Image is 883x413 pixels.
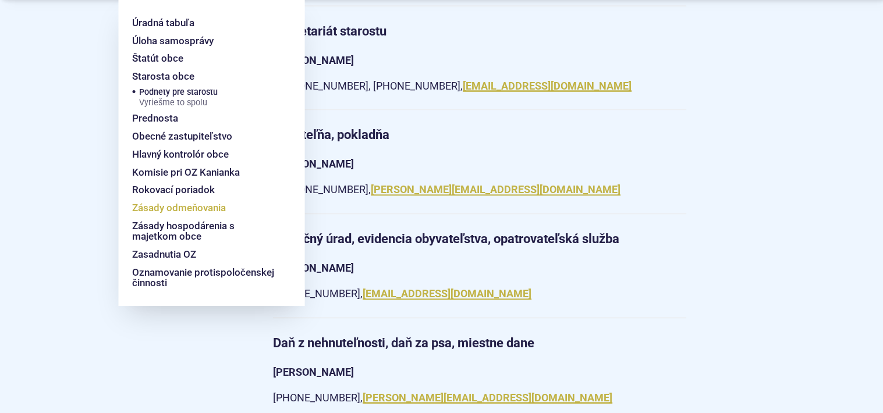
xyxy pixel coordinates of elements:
[273,262,354,274] strong: [PERSON_NAME]
[132,32,214,50] span: Úloha samosprávy
[273,285,686,303] p: [PHONE_NUMBER],
[139,98,218,108] span: Vyriešme to spolu
[363,391,612,404] a: [PERSON_NAME][EMAIL_ADDRESS][DOMAIN_NAME]
[132,163,276,181] a: Komisie pri OZ Kanianka
[132,245,196,264] span: Zasadnutia OZ
[132,14,194,32] span: Úradná tabuľa
[132,67,276,86] a: Starosta obce
[273,158,354,170] strong: [PERSON_NAME]
[132,127,232,145] span: Obecné zastupiteľstvo
[132,163,240,181] span: Komisie pri OZ Kanianka
[132,181,215,199] span: Rokovací poriadok
[132,49,276,67] a: Štatút obce
[132,217,276,245] a: Zásady hospodárenia s majetkom obce
[132,199,226,217] span: Zásady odmeňovania
[139,86,276,110] a: Podnety pre starostuVyriešme to spolu
[132,109,276,127] a: Prednosta
[273,366,354,378] strong: [PERSON_NAME]
[132,127,276,145] a: Obecné zastupiteľstvo
[132,67,194,86] span: Starosta obce
[132,14,276,32] a: Úradná tabuľa
[273,389,686,407] p: [PHONE_NUMBER],
[273,77,686,95] p: + [PHONE_NUMBER], [PHONE_NUMBER],
[132,245,276,264] a: Zasadnutia OZ
[139,86,218,110] span: Podnety pre starostu
[132,199,276,217] a: Zásady odmeňovania
[132,49,183,67] span: Štatút obce
[371,183,620,195] a: [PERSON_NAME][EMAIL_ADDRESS][DOMAIN_NAME]
[273,24,386,38] strong: Sekretariát starostu
[273,181,686,199] p: + [PHONE_NUMBER],
[132,145,276,163] a: Hlavný kontrolór obce
[132,181,276,199] a: Rokovací poriadok
[132,264,276,292] a: Oznamovanie protispoločenskej činnosti
[273,336,534,350] strong: Daň z nehnuteľnosti, daň za psa, miestne dane
[463,80,632,92] a: [EMAIL_ADDRESS][DOMAIN_NAME]
[132,32,276,50] a: Úloha samosprávy
[363,287,531,300] a: [EMAIL_ADDRESS][DOMAIN_NAME]
[273,54,354,66] strong: [PERSON_NAME]
[132,145,229,163] span: Hlavný kontrolór obce
[273,232,619,246] strong: Matričný úrad, evidencia obyvateľstva, opatrovateľská služba
[132,109,178,127] span: Prednosta
[273,127,389,142] strong: Podateľňa, pokladňa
